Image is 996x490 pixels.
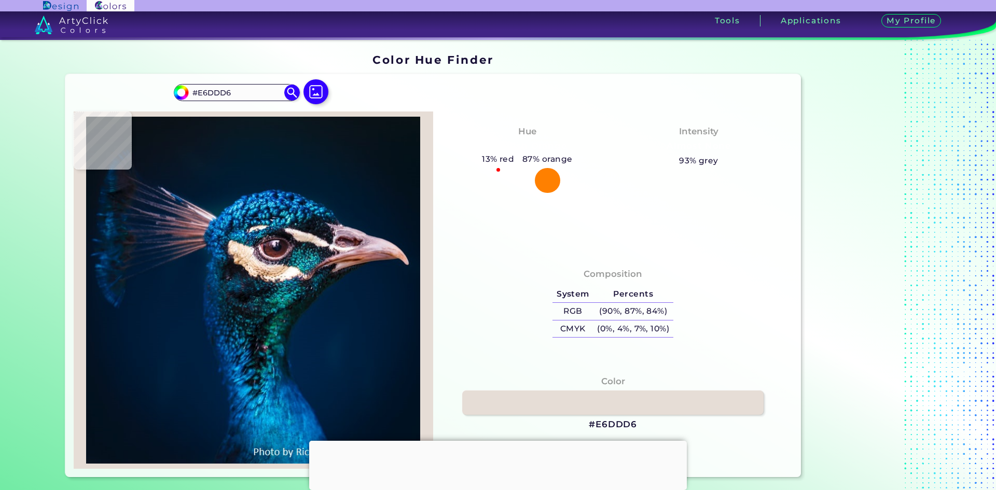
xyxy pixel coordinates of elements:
[781,17,841,24] h3: Applications
[552,320,593,338] h5: CMYK
[43,1,78,11] img: ArtyClick Design logo
[35,16,108,34] img: logo_artyclick_colors_white.svg
[805,50,935,481] iframe: Advertisement
[593,303,673,320] h5: (90%, 87%, 84%)
[679,124,718,139] h4: Intensity
[518,152,576,166] h5: 87% orange
[518,124,536,139] h4: Hue
[79,117,428,464] img: img_pavlin.jpg
[589,418,637,431] h3: #E6DDD6
[309,441,687,487] iframe: Advertisement
[188,86,285,100] input: type color..
[372,52,493,67] h1: Color Hue Finder
[552,286,593,303] h5: System
[303,79,328,104] img: icon picture
[284,85,300,100] img: icon search
[715,17,740,24] h3: Tools
[881,14,942,28] h3: My Profile
[662,140,736,152] h3: Almost None
[478,152,518,166] h5: 13% red
[593,286,673,303] h5: Percents
[593,320,673,338] h5: (0%, 4%, 7%, 10%)
[483,140,572,152] h3: Reddish Orange
[584,267,642,282] h4: Composition
[601,374,625,389] h4: Color
[679,154,718,167] h5: 93% grey
[552,303,593,320] h5: RGB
